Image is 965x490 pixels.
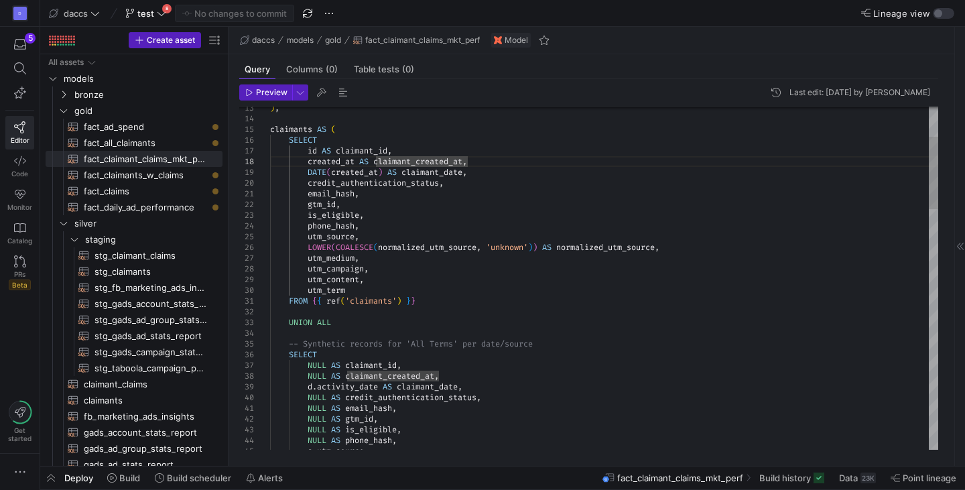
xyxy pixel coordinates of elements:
[239,263,254,274] div: 28
[46,312,222,328] div: Press SPACE to select this row.
[74,216,220,231] span: silver
[64,8,88,19] span: daccs
[359,210,364,221] span: ,
[401,167,462,178] span: claimant_date
[462,156,467,167] span: ,
[9,280,31,290] span: Beta
[119,473,140,483] span: Build
[46,408,222,424] a: fb_marketing_ads_insights​​​​​​​​​​
[283,32,317,48] button: models
[239,156,254,167] div: 18
[373,414,378,424] span: ,
[64,473,93,483] span: Deploy
[345,414,373,424] span: gtm_id
[5,2,34,25] a: D
[239,84,292,101] button: Preview
[505,36,528,45] span: Model
[46,263,222,280] a: stg_claimants​​​​​​​​​​
[378,242,476,253] span: normalized_utm_source
[25,33,36,44] div: 5
[149,467,237,489] button: Build scheduler
[308,435,326,446] span: NULL
[46,328,222,344] div: Press SPACE to select this row.
[46,424,222,440] div: Press SPACE to select this row.
[239,221,254,231] div: 24
[46,376,222,392] div: Press SPACE to select this row.
[308,263,364,274] span: utm_campaign
[308,145,317,156] span: id
[239,178,254,188] div: 20
[397,360,401,371] span: ,
[753,467,830,489] button: Build history
[46,440,222,456] div: Press SPACE to select this row.
[239,113,254,124] div: 14
[85,232,220,247] span: staging
[252,36,275,45] span: daccs
[14,270,25,278] span: PRs
[84,184,207,199] span: fact_claims​​​​​​​​​​
[46,392,222,408] a: claimants​​​​​​​​​​
[345,360,397,371] span: claimant_id
[5,149,34,183] a: Code
[101,467,146,489] button: Build
[345,296,397,306] span: 'claimants'
[239,274,254,285] div: 29
[523,339,533,349] span: ce
[5,183,34,217] a: Monitor
[46,456,222,473] a: gads_ad_stats_report​​​​​​​​​​
[46,440,222,456] a: gads_ad_group_stats_report​​​​​​​​​​
[46,70,222,86] div: Press SPACE to select this row.
[397,296,401,306] span: )
[84,119,207,135] span: fact_ad_spend​​​​​​​​​​
[462,167,467,178] span: ,
[239,124,254,135] div: 15
[402,65,414,74] span: (0)
[84,151,207,167] span: fact_claimant_claims_mkt_perf​​​​​​​​​​
[373,156,462,167] span: claimant_created_at
[326,167,331,178] span: (
[46,280,222,296] a: stg_fb_marketing_ads_insights​​​​​​​​​​
[317,296,322,306] span: {
[84,200,207,215] span: fact_daily_ad_performance​​​​​​​​​​
[94,280,207,296] span: stg_fb_marketing_ads_insights​​​​​​​​​​
[326,296,340,306] span: ref
[84,425,207,440] span: gads_account_stats_report​​​​​​​​​​
[5,116,34,149] a: Editor
[46,167,222,183] a: fact_claimants_w_claims​​​​​​​​​​
[331,124,336,135] span: (
[239,135,254,145] div: 16
[239,403,254,414] div: 41
[383,381,392,392] span: AS
[84,457,207,473] span: gads_ad_stats_report​​​​​​​​​​
[331,403,340,414] span: AS
[46,392,222,408] div: Press SPACE to select this row.
[239,446,254,456] div: 45
[308,285,345,296] span: utm_term
[239,210,254,221] div: 23
[340,296,345,306] span: (
[46,247,222,263] a: stg_claimant_claims​​​​​​​​​​
[13,7,27,20] div: D
[94,312,207,328] span: stg_gads_ad_group_stats_report​​​​​​​​​​
[308,360,326,371] span: NULL
[84,377,207,392] span: claimant_claims​​​​​​​​​​
[46,183,222,199] div: Press SPACE to select this row.
[239,339,254,349] div: 35
[308,156,355,167] span: created_at
[345,424,397,435] span: is_eligible
[46,296,222,312] a: stg_gads_account_stats_report​​​​​​​​​​
[373,242,378,253] span: (
[289,317,312,328] span: UNION
[46,263,222,280] div: Press SPACE to select this row.
[350,32,483,48] button: fact_claimant_claims_mkt_perf
[308,167,326,178] span: DATE
[94,248,207,263] span: stg_claimant_claims​​​​​​​​​​
[5,32,34,56] button: 5
[331,392,340,403] span: AS
[345,392,476,403] span: credit_authentication_status
[46,199,222,215] a: fact_daily_ad_performance​​​​​​​​​​
[312,381,317,392] span: .
[308,221,355,231] span: phone_hash
[46,344,222,360] a: stg_gads_campaign_stats_report​​​​​​​​​​
[46,456,222,473] div: Press SPACE to select this row.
